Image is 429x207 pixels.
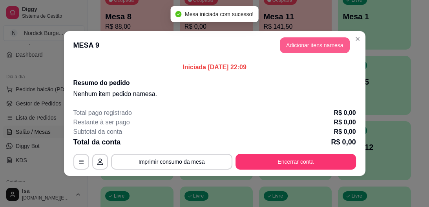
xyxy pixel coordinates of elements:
p: R$ 0,00 [334,118,356,127]
p: Total pago registrado [73,108,132,118]
button: Imprimir consumo da mesa [111,154,232,170]
p: Subtotal da conta [73,127,122,137]
h2: Resumo do pedido [73,78,356,88]
button: Adicionar itens namesa [280,37,350,53]
header: MESA 9 [64,31,365,59]
p: Nenhum item pedido na mesa . [73,89,356,99]
span: Mesa iniciada com sucesso! [185,11,254,17]
p: R$ 0,00 [331,137,356,148]
p: Iniciada [DATE] 22:09 [73,63,356,72]
p: Total da conta [73,137,121,148]
p: R$ 0,00 [334,127,356,137]
button: Close [351,33,364,45]
p: R$ 0,00 [334,108,356,118]
span: check-circle [175,11,182,17]
button: Encerrar conta [235,154,356,170]
p: Restante à ser pago [73,118,130,127]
